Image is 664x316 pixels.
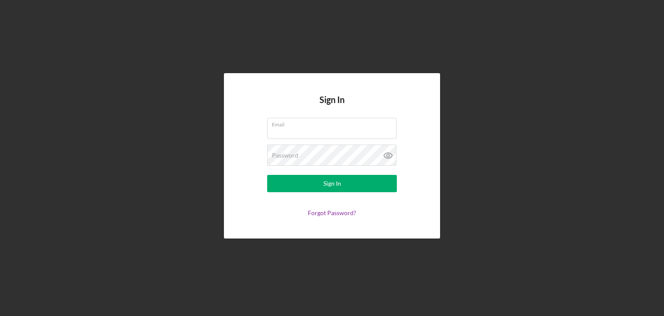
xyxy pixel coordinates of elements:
label: Password [272,152,298,159]
label: Email [272,118,396,128]
div: Sign In [323,175,341,192]
a: Forgot Password? [308,209,356,216]
button: Sign In [267,175,397,192]
h4: Sign In [319,95,345,118]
